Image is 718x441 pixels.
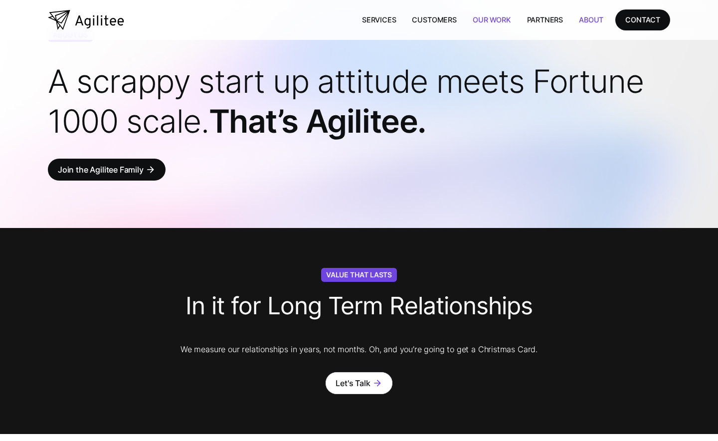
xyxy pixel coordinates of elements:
a: Let's Talkarrow_forward [326,372,392,394]
div: Join the Agilitee Family [58,163,144,177]
a: Join the Agilitee Familyarrow_forward [48,159,166,181]
div: arrow_forward [146,165,156,175]
a: About [571,9,611,30]
div: CONTACT [625,13,660,26]
a: Services [354,9,404,30]
div: Let's Talk [336,376,370,390]
a: home [48,10,124,30]
div: Value That Lasts [321,268,397,282]
a: CONTACT [615,9,670,30]
a: Our Work [465,9,519,30]
a: Customers [404,9,464,30]
h3: In it for Long Term Relationships [185,284,533,332]
div: arrow_forward [372,378,382,388]
span: A scrappy start up attitude meets Fortune 1000 scale. [48,62,643,140]
a: Partners [519,9,571,30]
p: We measure our relationships in years, not months. Oh, and you’re going to get a Christmas Card. [126,342,592,356]
h1: That’s Agilitee. [48,61,670,141]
